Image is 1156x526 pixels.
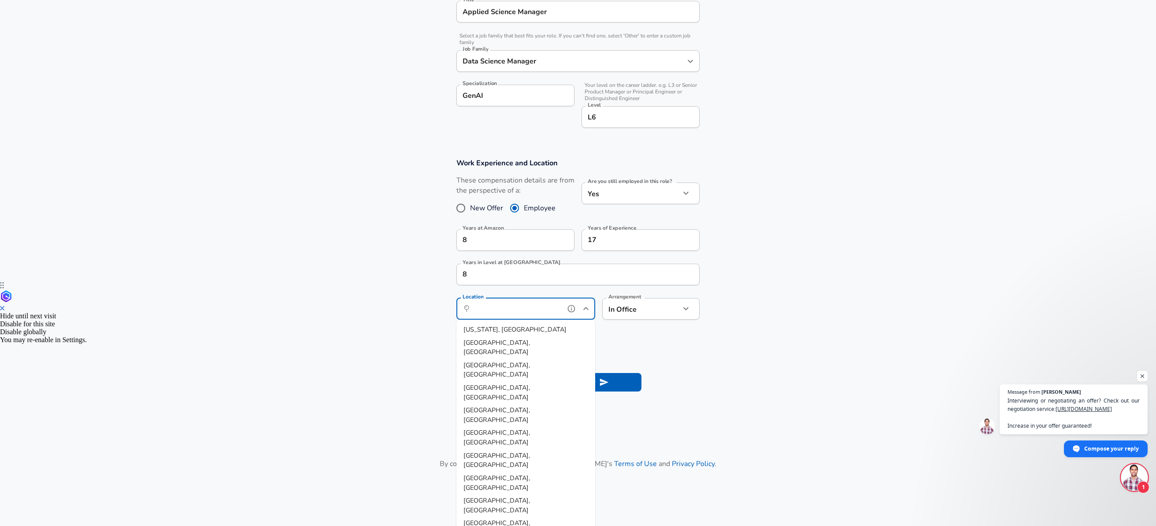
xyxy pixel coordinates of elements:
span: [GEOGRAPHIC_DATA], [GEOGRAPHIC_DATA] [463,338,530,357]
span: [GEOGRAPHIC_DATA], [GEOGRAPHIC_DATA] [463,361,530,379]
label: Job Family [463,46,489,52]
input: Software Engineer [460,54,682,68]
h3: Work Experience and Location [456,158,700,168]
div: Open chat [1121,464,1148,491]
span: [PERSON_NAME] [1041,389,1081,394]
div: In Office [602,298,667,320]
span: New Offer [470,203,503,213]
label: Are you still employed in this role? [588,179,672,184]
span: 1 [1137,481,1149,493]
button: help [565,302,578,315]
span: [GEOGRAPHIC_DATA], [GEOGRAPHIC_DATA] [463,451,530,470]
a: Privacy Policy [672,459,715,469]
label: Arrangement [608,294,641,299]
label: Years at Amazon [463,225,504,231]
input: Specialization [456,85,574,106]
span: [GEOGRAPHIC_DATA], [GEOGRAPHIC_DATA] [463,474,530,492]
button: Close [580,302,592,315]
span: [GEOGRAPHIC_DATA], [GEOGRAPHIC_DATA] [463,428,530,447]
span: Your level on the career ladder. e.g. L3 or Senior Product Manager or Principal Engineer or Disti... [582,82,700,102]
input: L3 [585,110,696,124]
span: [GEOGRAPHIC_DATA], [GEOGRAPHIC_DATA] [463,406,530,424]
a: Terms of Use [614,459,657,469]
span: Employee [524,203,556,213]
span: Compose your reply [1084,441,1139,456]
div: Yes [582,183,680,204]
span: [US_STATE], [GEOGRAPHIC_DATA] [463,325,567,334]
label: Level [588,102,601,108]
span: [GEOGRAPHIC_DATA], [GEOGRAPHIC_DATA] [463,496,530,515]
span: Select a job family that best fits your role. If you can't find one, select 'Other' to enter a cu... [456,33,700,46]
label: These compensation details are from the perspective of a: [456,175,574,196]
span: Message from [1008,389,1040,394]
label: Years of Experience [588,225,636,231]
input: 1 [456,264,680,285]
label: Location [463,294,483,299]
input: Software Engineer [460,5,696,19]
button: Open [684,55,697,67]
span: Interviewing or negotiating an offer? Check out our negotiation service: Increase in your offer g... [1008,396,1140,430]
label: Years in Level at [GEOGRAPHIC_DATA] [463,260,561,265]
input: 7 [582,229,680,251]
label: Specialization [463,81,497,86]
input: 0 [456,229,555,251]
span: [GEOGRAPHIC_DATA], [GEOGRAPHIC_DATA] [463,383,530,402]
